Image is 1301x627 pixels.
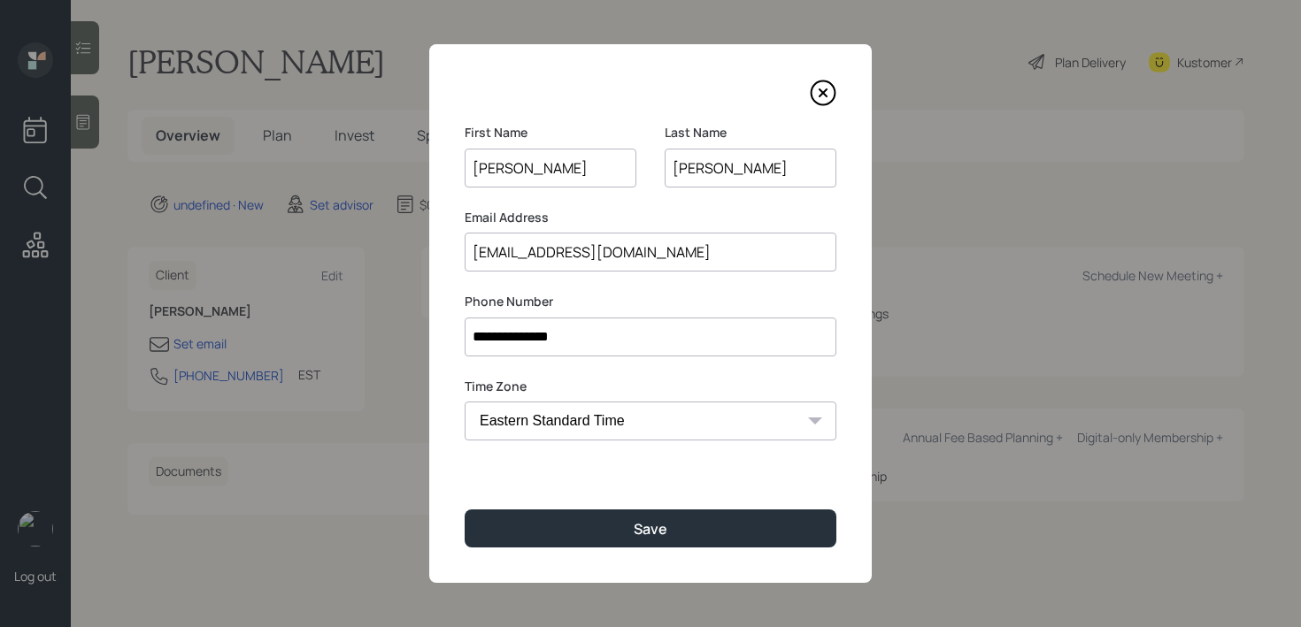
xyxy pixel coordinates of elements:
[665,124,836,141] label: Last Name
[465,124,636,141] label: First Name
[465,378,836,395] label: Time Zone
[634,519,667,539] div: Save
[465,293,836,310] label: Phone Number
[465,509,836,547] button: Save
[465,209,836,226] label: Email Address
